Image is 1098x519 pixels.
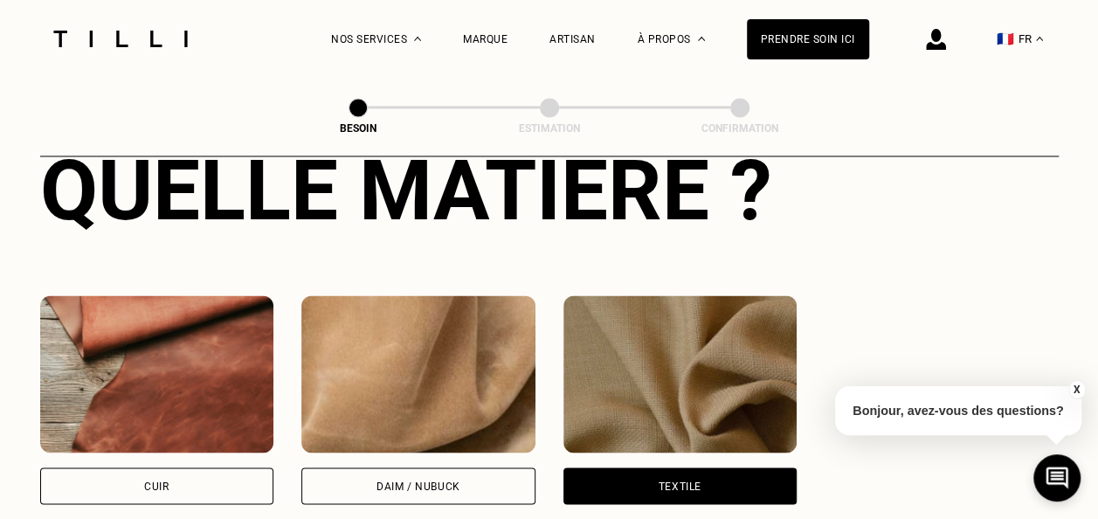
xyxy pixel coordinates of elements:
[271,122,445,135] div: Besoin
[1067,380,1085,399] button: X
[376,481,460,491] div: Daim / Nubuck
[747,19,869,59] a: Prendre soin ici
[1036,37,1043,41] img: menu déroulant
[926,29,946,50] img: icône connexion
[40,142,1059,239] div: Quelle matière ?
[835,386,1081,435] p: Bonjour, avez-vous des questions?
[549,33,596,45] a: Artisan
[47,31,194,47] img: Logo du service de couturière Tilli
[301,295,535,453] img: Tilli retouche vos vêtements en Daim / Nubuck
[698,37,705,41] img: Menu déroulant à propos
[144,481,169,491] div: Cuir
[462,122,637,135] div: Estimation
[463,33,508,45] a: Marque
[997,31,1014,47] span: 🇫🇷
[563,295,798,453] img: Tilli retouche vos vêtements en Textile
[653,122,827,135] div: Confirmation
[40,295,274,453] img: Tilli retouche vos vêtements en Cuir
[659,481,701,491] div: Textile
[414,37,421,41] img: Menu déroulant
